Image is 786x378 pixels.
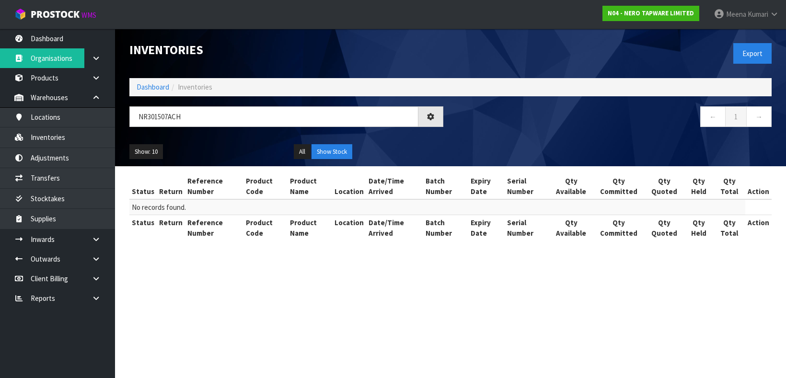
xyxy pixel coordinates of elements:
th: Reference Number [185,215,243,241]
th: Batch Number [423,173,468,199]
span: Meena [726,10,746,19]
th: Qty Committed [593,215,645,241]
th: Qty Quoted [645,215,684,241]
th: Qty Committed [593,173,645,199]
small: WMS [81,11,96,20]
th: Location [332,173,366,199]
th: Qty Held [684,215,714,241]
span: Inventories [178,82,212,92]
th: Action [745,215,772,241]
th: Action [745,173,772,199]
td: No records found. [129,199,745,215]
th: Date/Time Arrived [366,215,423,241]
th: Product Code [243,215,288,241]
th: Qty Held [684,173,714,199]
button: Show: 10 [129,144,163,160]
button: Show Stock [312,144,352,160]
nav: Page navigation [458,106,772,130]
a: → [746,106,772,127]
th: Qty Total [714,215,745,241]
th: Reference Number [185,173,243,199]
img: cube-alt.png [14,8,26,20]
th: Return [157,173,185,199]
th: Status [129,173,157,199]
th: Product Name [288,215,333,241]
th: Serial Number [505,173,549,199]
a: ← [700,106,726,127]
th: Product Code [243,173,288,199]
h1: Inventories [129,43,443,57]
th: Expiry Date [468,215,505,241]
th: Location [332,215,366,241]
button: All [294,144,311,160]
th: Qty Quoted [645,173,684,199]
button: Export [733,43,772,64]
span: Kumari [748,10,768,19]
th: Product Name [288,173,333,199]
a: Dashboard [137,82,169,92]
th: Date/Time Arrived [366,173,423,199]
th: Qty Available [549,173,593,199]
th: Status [129,215,157,241]
th: Qty Available [549,215,593,241]
a: 1 [725,106,747,127]
strong: N04 - NERO TAPWARE LIMITED [608,9,694,17]
span: ProStock [31,8,80,21]
th: Serial Number [505,215,549,241]
a: N04 - NERO TAPWARE LIMITED [602,6,699,21]
th: Expiry Date [468,173,505,199]
input: Search inventories [129,106,418,127]
th: Qty Total [714,173,745,199]
th: Batch Number [423,215,468,241]
th: Return [157,215,185,241]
